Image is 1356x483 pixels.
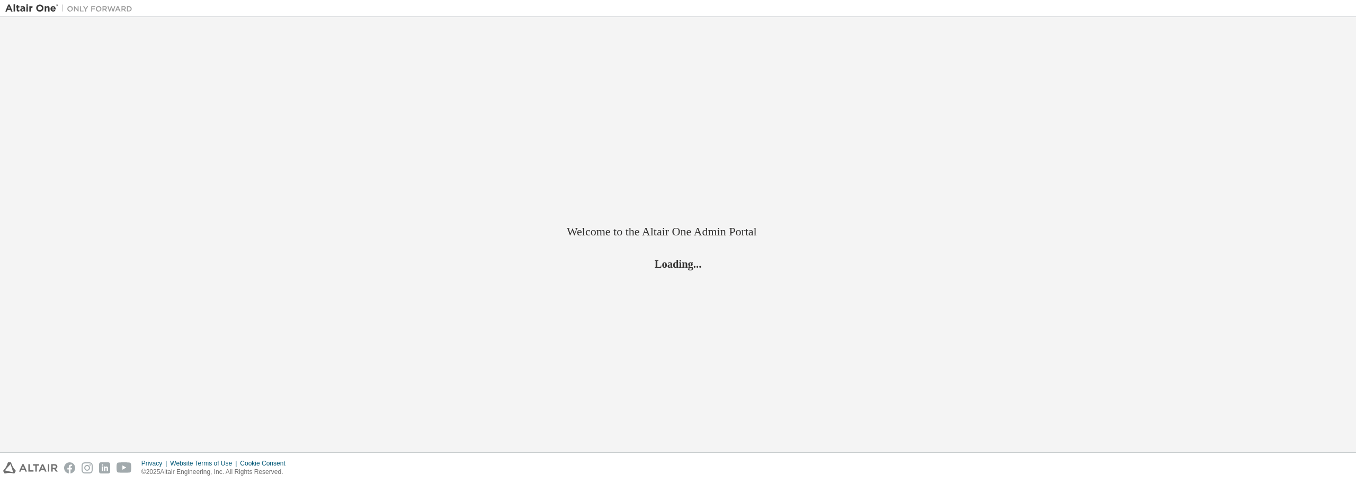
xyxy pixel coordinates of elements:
[141,468,292,477] p: © 2025 Altair Engineering, Inc. All Rights Reserved.
[99,462,110,473] img: linkedin.svg
[3,462,58,473] img: altair_logo.svg
[170,459,240,468] div: Website Terms of Use
[240,459,291,468] div: Cookie Consent
[5,3,138,14] img: Altair One
[567,257,789,270] h2: Loading...
[117,462,132,473] img: youtube.svg
[82,462,93,473] img: instagram.svg
[567,224,789,239] h2: Welcome to the Altair One Admin Portal
[64,462,75,473] img: facebook.svg
[141,459,170,468] div: Privacy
